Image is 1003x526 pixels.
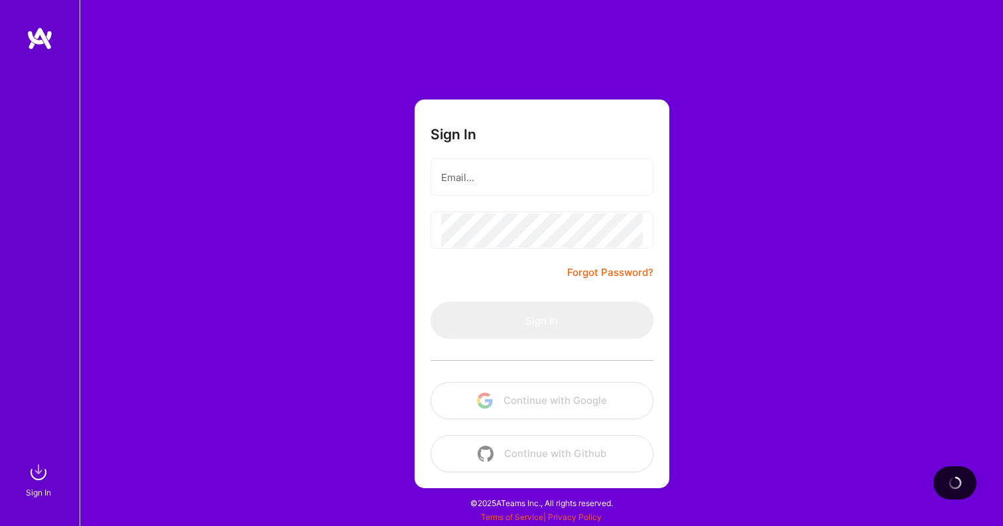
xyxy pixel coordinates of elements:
[478,446,494,462] img: icon
[25,459,52,486] img: sign in
[26,486,51,499] div: Sign In
[567,265,653,281] a: Forgot Password?
[431,126,476,143] h3: Sign In
[80,486,1003,519] div: © 2025 ATeams Inc., All rights reserved.
[431,302,653,339] button: Sign In
[431,435,653,472] button: Continue with Github
[28,459,52,499] a: sign inSign In
[27,27,53,50] img: logo
[441,161,643,194] input: Email...
[949,476,962,490] img: loading
[481,512,602,522] span: |
[431,382,653,419] button: Continue with Google
[481,512,543,522] a: Terms of Service
[477,393,493,409] img: icon
[548,512,602,522] a: Privacy Policy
